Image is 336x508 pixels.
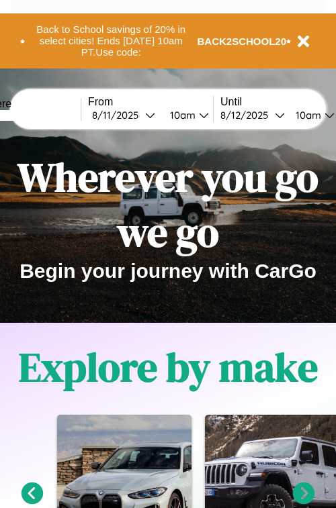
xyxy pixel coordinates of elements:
h1: Explore by make [19,340,318,395]
button: Back to School savings of 20% in select cities! Ends [DATE] 10am PT.Use code: [25,20,198,62]
button: 8/11/2025 [88,108,159,122]
b: BACK2SCHOOL20 [198,36,287,47]
div: 10am [163,109,199,121]
div: 8 / 12 / 2025 [220,109,275,121]
div: 8 / 11 / 2025 [92,109,145,121]
div: 10am [289,109,325,121]
button: 10am [159,108,213,122]
label: From [88,96,213,108]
